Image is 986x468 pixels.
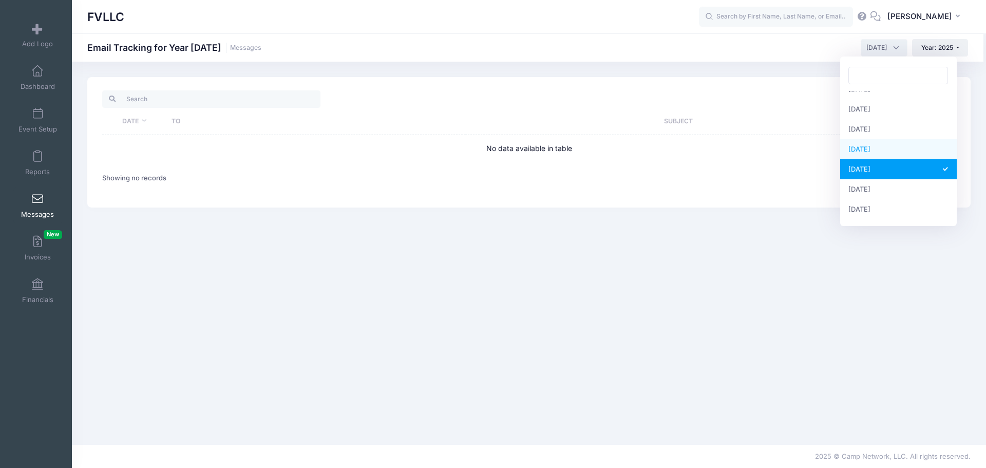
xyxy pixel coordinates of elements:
[25,167,50,176] span: Reports
[87,42,261,53] h1: Email Tracking for Year [DATE]
[815,452,971,460] span: 2025 © Camp Network, LLC. All rights reserved.
[840,99,957,119] li: [DATE]
[18,125,57,134] span: Event Setup
[25,253,51,261] span: Invoices
[22,40,53,48] span: Add Logo
[465,108,892,135] th: Subject: activate to sort column ascending
[840,179,957,199] li: [DATE]
[866,43,887,52] span: October 2025
[13,230,62,266] a: InvoicesNew
[13,60,62,96] a: Dashboard
[13,17,62,53] a: Add Logo
[840,119,957,139] li: [DATE]
[44,230,62,239] span: New
[840,159,957,179] li: [DATE]
[840,199,957,219] li: [DATE]
[887,11,952,22] span: [PERSON_NAME]
[230,44,261,52] a: Messages
[840,139,957,159] li: [DATE]
[102,166,166,190] div: Showing no records
[13,273,62,309] a: Financials
[87,5,124,29] h1: FVLLC
[102,90,320,108] input: Search
[21,82,55,91] span: Dashboard
[921,44,953,51] span: Year: 2025
[102,135,956,162] td: No data available in table
[881,5,971,29] button: [PERSON_NAME]
[21,210,54,219] span: Messages
[848,67,949,84] input: Search
[912,39,968,57] button: Year: 2025
[861,39,907,57] span: October 2025
[13,188,62,223] a: Messages
[13,102,62,138] a: Event Setup
[102,108,166,135] th: Date: activate to sort column ascending
[22,295,53,304] span: Financials
[166,108,465,135] th: To: activate to sort column ascending
[13,145,62,181] a: Reports
[699,7,853,27] input: Search by First Name, Last Name, or Email...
